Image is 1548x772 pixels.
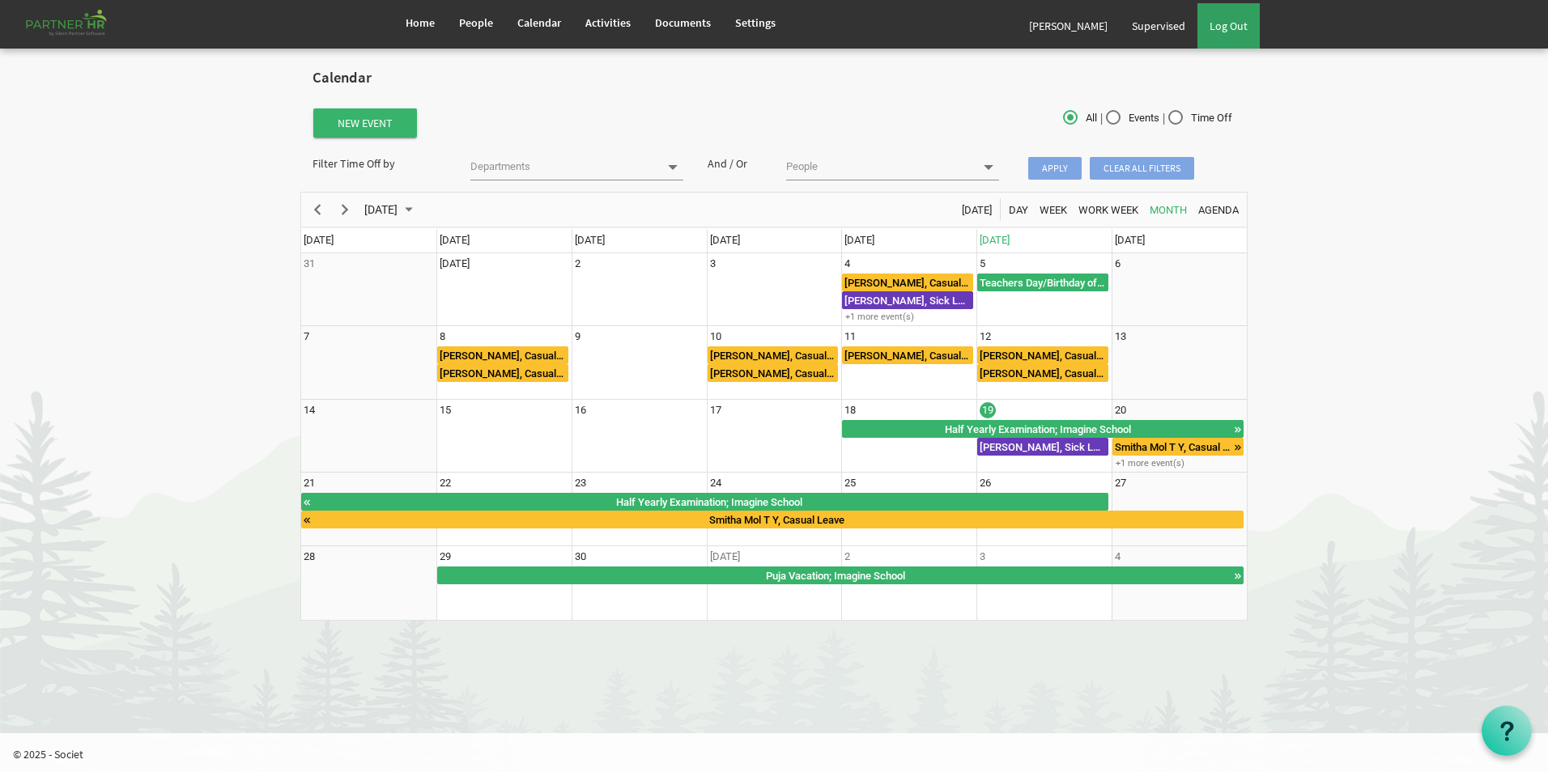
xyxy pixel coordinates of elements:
div: Smitha Mol T Y, Casual Leave Begin From Saturday, September 20, 2025 at 12:00:00 AM GMT-07:00 End... [301,511,1244,528]
div: Tuesday, September 30, 2025 [575,549,586,565]
div: Sunday, September 21, 2025 [304,475,315,491]
div: [PERSON_NAME], Casual Leave [438,347,568,363]
button: Work Week [1076,199,1142,219]
div: Teachers Day/Birthday of [DEMOGRAPHIC_DATA][PERSON_NAME] [978,274,1108,291]
div: [PERSON_NAME], Casual Leave [708,347,838,363]
div: Saturday, September 27, 2025 [1115,475,1126,491]
div: Half Yearly Examination Begin From Thursday, September 18, 2025 at 12:00:00 AM GMT-07:00 Ends At ... [301,493,1108,511]
span: [DATE] [363,200,399,220]
div: Filter Time Off by [300,155,458,172]
div: Thursday, September 11, 2025 [844,329,856,345]
span: [DATE] [980,234,1010,246]
div: Wednesday, September 10, 2025 [710,329,721,345]
div: Deepti Mayee Nayak, Casual Leave Begin From Wednesday, September 10, 2025 at 12:00:00 AM GMT-07:0... [708,346,839,364]
div: Tuesday, September 23, 2025 [575,475,586,491]
h2: Calendar [313,70,1235,87]
p: © 2025 - Societ [13,746,1548,762]
div: Priti Pall, Sick Leave Begin From Thursday, September 4, 2025 at 12:00:00 AM GMT-07:00 Ends At Th... [842,291,973,309]
div: Deepti Mayee Nayak, Casual Leave Begin From Friday, September 12, 2025 at 12:00:00 AM GMT-07:00 E... [977,346,1108,364]
a: Supervised [1120,3,1197,49]
span: [DATE] [710,234,740,246]
div: [PERSON_NAME], Casual Leave [708,365,838,381]
button: Month [1147,199,1190,219]
div: And / Or [695,155,775,172]
div: previous period [304,193,331,227]
div: Friday, September 19, 2025 [980,402,996,418]
div: Sunday, September 14, 2025 [304,402,315,418]
div: Thursday, September 18, 2025 [844,402,856,418]
div: Sunday, September 7, 2025 [304,329,309,345]
div: Saturday, September 6, 2025 [1115,256,1121,272]
span: Work Week [1077,200,1140,220]
span: Clear all filters [1090,157,1194,180]
div: Saturday, September 13, 2025 [1115,329,1126,345]
span: All [1063,111,1097,125]
schedule: of September 2025 [300,192,1248,621]
div: Teachers Day/Birthday of Prophet Mohammad Begin From Friday, September 5, 2025 at 12:00:00 AM GMT... [977,274,1108,291]
div: Thursday, September 4, 2025 [844,256,850,272]
div: [PERSON_NAME], Casual Leave [843,274,972,291]
div: Sunday, August 31, 2025 [304,256,315,272]
span: Activities [585,15,631,30]
span: Week [1038,200,1069,220]
a: [PERSON_NAME] [1017,3,1120,49]
div: [PERSON_NAME], Casual Leave [978,365,1108,381]
div: Saturday, September 20, 2025 [1115,402,1126,418]
div: Manasi Kabi, Sick Leave Begin From Friday, September 19, 2025 at 12:00:00 AM GMT-07:00 Ends At Fr... [977,438,1108,456]
div: +1 more event(s) [1112,457,1246,469]
span: [DATE] [1115,234,1145,246]
div: Wednesday, September 17, 2025 [710,402,721,418]
button: Next [334,199,356,219]
a: Log Out [1197,3,1260,49]
div: Half Yearly Examination; Imagine School [312,494,1108,510]
input: People [786,155,973,178]
div: Tuesday, September 2, 2025 [575,256,580,272]
span: Supervised [1132,19,1185,33]
button: Today [959,199,995,219]
div: Wednesday, October 1, 2025 [710,549,740,565]
div: Smitha Mol T Y, Casual Leave [312,511,1243,528]
span: [DATE] [575,234,605,246]
div: Half Yearly Examination Begin From Thursday, September 18, 2025 at 12:00:00 AM GMT-07:00 Ends At ... [842,420,1244,438]
div: September 2025 [359,193,423,227]
div: Wednesday, September 3, 2025 [710,256,716,272]
span: [DATE] [304,234,334,246]
span: [DATE] [440,234,470,246]
div: Manasi Kabi, Casual Leave Begin From Wednesday, September 10, 2025 at 12:00:00 AM GMT-07:00 Ends ... [708,364,839,382]
span: Events [1106,111,1159,125]
div: [PERSON_NAME], Sick Leave [978,439,1108,455]
div: Thursday, October 2, 2025 [844,549,850,565]
div: Monday, September 1, 2025 [440,256,470,272]
button: Previous [307,199,329,219]
div: Tuesday, September 16, 2025 [575,402,586,418]
div: Deepti Mayee Nayak, Casual Leave Begin From Monday, September 8, 2025 at 12:00:00 AM GMT-07:00 En... [437,364,568,382]
span: Documents [655,15,711,30]
div: | | [932,107,1248,130]
div: Smitha Mol T Y, Casual Leave [1113,439,1233,455]
div: Monday, September 29, 2025 [440,549,451,565]
div: Monday, September 22, 2025 [440,475,451,491]
button: Week [1037,199,1070,219]
div: Thursday, September 25, 2025 [844,475,856,491]
div: Tuesday, September 9, 2025 [575,329,580,345]
input: Departments [470,155,657,178]
div: Puja Vacation Begin From Monday, September 29, 2025 at 12:00:00 AM GMT-07:00 Ends At Wednesday, O... [437,566,1244,584]
span: Time Off [1168,111,1232,125]
div: Sunday, September 28, 2025 [304,549,315,565]
div: Jasaswini Samanta, Casual Leave Begin From Thursday, September 11, 2025 at 12:00:00 AM GMT-07:00 ... [842,346,973,364]
div: [PERSON_NAME], Casual Leave [843,347,972,363]
span: Agenda [1197,200,1240,220]
span: [DATE] [844,234,874,246]
div: Friday, September 26, 2025 [980,475,991,491]
span: Calendar [517,15,561,30]
span: Apply [1028,157,1082,180]
div: Manasi Kabi, Casual Leave Begin From Friday, September 12, 2025 at 12:00:00 AM GMT-07:00 Ends At ... [977,364,1108,382]
div: Saturday, October 4, 2025 [1115,549,1121,565]
div: Puja Vacation; Imagine School [438,567,1234,583]
div: Manasi Kabi, Casual Leave Begin From Monday, September 8, 2025 at 12:00:00 AM GMT-07:00 Ends At M... [437,346,568,364]
div: Wednesday, September 24, 2025 [710,475,721,491]
div: Friday, September 5, 2025 [980,256,985,272]
div: [PERSON_NAME], Casual Leave [438,365,568,381]
div: Smitha Mol T Y, Casual Leave Begin From Saturday, September 20, 2025 at 12:00:00 AM GMT-07:00 End... [1112,438,1244,456]
div: +1 more event(s) [842,311,976,323]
